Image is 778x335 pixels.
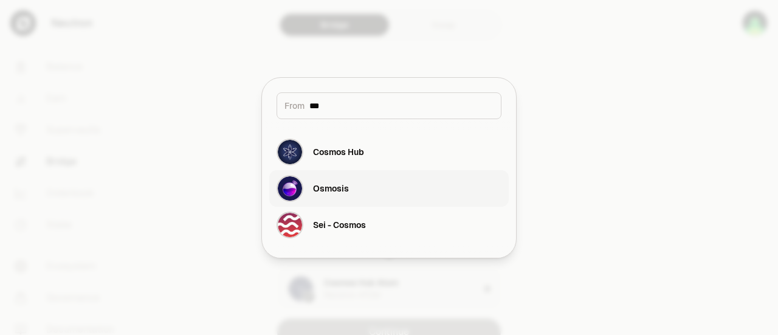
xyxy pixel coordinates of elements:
[269,170,509,207] button: Osmosis LogoOsmosis
[313,182,349,195] div: Osmosis
[277,212,303,238] img: Sei - Cosmos Logo
[284,100,305,112] span: From
[277,139,303,165] img: Cosmos Hub Logo
[313,219,366,231] div: Sei - Cosmos
[313,146,364,158] div: Cosmos Hub
[269,134,509,170] button: Cosmos Hub LogoCosmos Hub
[269,207,509,243] button: Sei - Cosmos LogoSei - Cosmos
[277,175,303,202] img: Osmosis Logo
